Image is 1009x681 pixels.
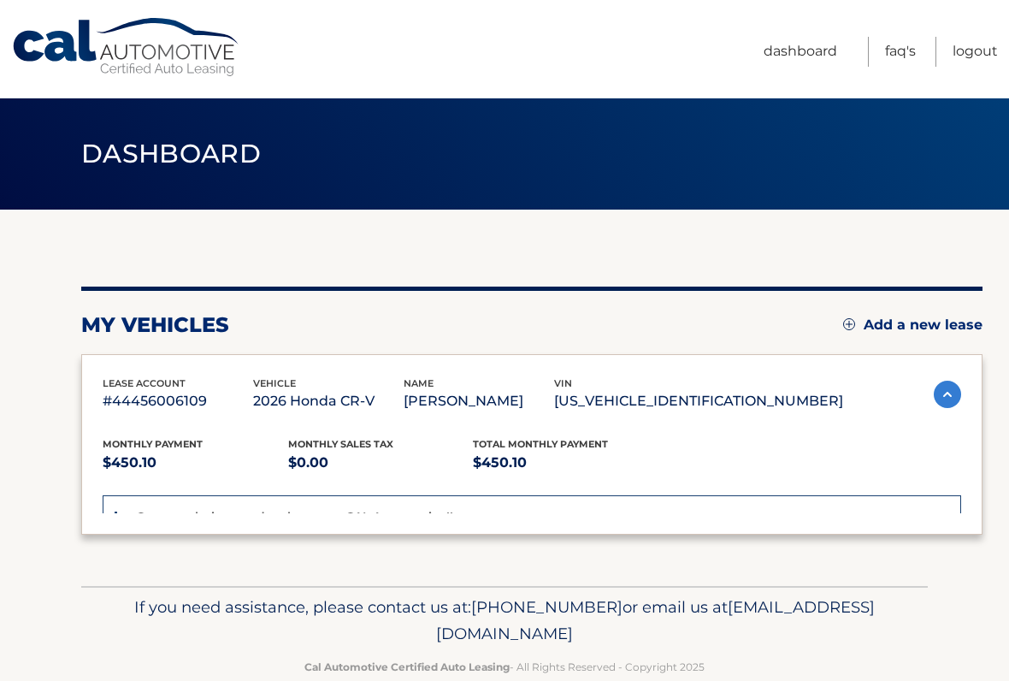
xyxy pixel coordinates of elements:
[253,377,296,389] span: vehicle
[404,377,434,389] span: name
[934,381,961,408] img: accordion-active.svg
[885,37,916,67] a: FAQ's
[81,138,261,169] span: Dashboard
[473,438,608,450] span: Total Monthly Payment
[11,17,242,78] a: Cal Automotive
[288,451,474,475] p: $0.00
[92,594,917,648] p: If you need assistance, please contact us at: or email us at
[554,377,572,389] span: vin
[81,312,229,338] h2: my vehicles
[136,509,453,524] p: Congratulations and welcome to CAL Automotive!!
[471,597,623,617] span: [PHONE_NUMBER]
[103,389,253,413] p: #44456006109
[304,660,510,673] strong: Cal Automotive Certified Auto Leasing
[103,451,288,475] p: $450.10
[554,389,843,413] p: [US_VEHICLE_IDENTIFICATION_NUMBER]
[404,389,554,413] p: [PERSON_NAME]
[253,389,404,413] p: 2026 Honda CR-V
[103,438,203,450] span: Monthly Payment
[92,658,917,676] p: - All Rights Reserved - Copyright 2025
[843,318,855,330] img: add.svg
[288,438,393,450] span: Monthly sales Tax
[473,451,658,475] p: $450.10
[843,317,982,334] a: Add a new lease
[764,37,837,67] a: Dashboard
[103,377,186,389] span: lease account
[953,37,998,67] a: Logout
